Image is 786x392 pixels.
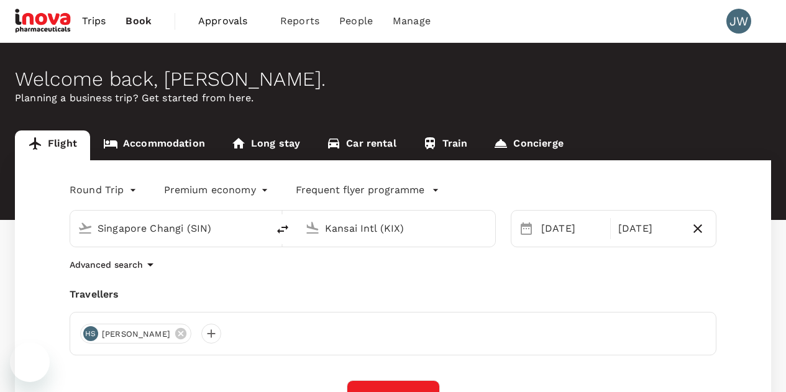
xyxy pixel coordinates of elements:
p: Advanced search [70,258,143,271]
p: Planning a business trip? Get started from here. [15,91,771,106]
div: Welcome back , [PERSON_NAME] . [15,68,771,91]
div: Premium economy [164,180,271,200]
a: Concierge [480,130,576,160]
span: Book [126,14,152,29]
iframe: Button to launch messaging window [10,342,50,382]
span: Reports [280,14,319,29]
div: [DATE] [613,216,685,241]
span: Manage [393,14,431,29]
button: Open [487,227,489,229]
a: Long stay [218,130,313,160]
div: HS[PERSON_NAME] [80,324,191,344]
input: Going to [325,219,469,238]
button: Advanced search [70,257,158,272]
a: Flight [15,130,90,160]
a: Accommodation [90,130,218,160]
div: HS [83,326,98,341]
div: [DATE] [536,216,608,241]
span: [PERSON_NAME] [94,328,178,340]
span: People [339,14,373,29]
button: Frequent flyer programme [296,183,439,198]
span: Approvals [198,14,260,29]
div: Travellers [70,287,716,302]
div: JW [726,9,751,34]
button: delete [268,214,298,244]
span: Trips [82,14,106,29]
p: Frequent flyer programme [296,183,424,198]
img: iNova Pharmaceuticals [15,7,72,35]
a: Car rental [313,130,409,160]
div: Round Trip [70,180,139,200]
input: Depart from [98,219,242,238]
a: Train [409,130,481,160]
button: Open [259,227,262,229]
